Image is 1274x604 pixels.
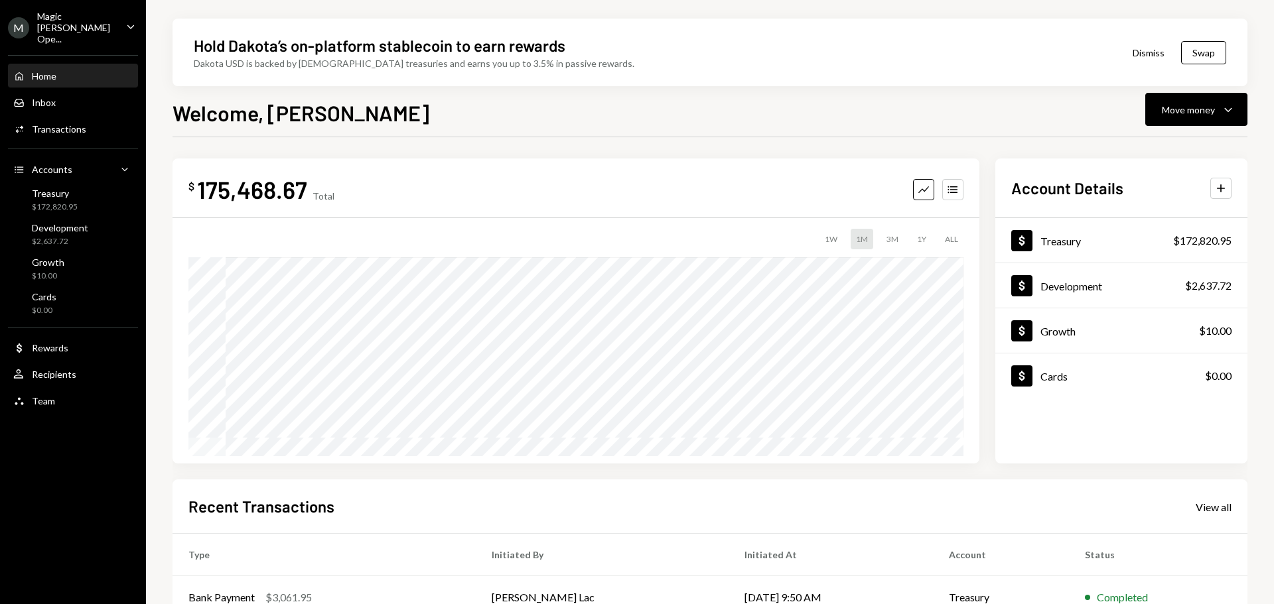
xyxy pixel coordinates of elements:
div: Team [32,395,55,406]
div: $0.00 [32,305,56,316]
div: Move money [1162,103,1215,117]
div: Cards [1040,370,1068,383]
a: View all [1196,499,1232,514]
div: Magic [PERSON_NAME] Ope... [37,11,115,44]
a: Growth$10.00 [995,308,1247,353]
div: 175,468.67 [197,174,307,204]
div: Total [313,190,334,202]
th: Type [173,534,476,576]
div: $0.00 [1205,368,1232,384]
div: 1W [819,229,843,249]
button: Dismiss [1116,37,1181,68]
div: View all [1196,501,1232,514]
div: $10.00 [1199,323,1232,339]
th: Initiated At [729,534,933,576]
th: Status [1069,534,1247,576]
h1: Welcome, [PERSON_NAME] [173,99,429,126]
button: Swap [1181,41,1226,64]
div: Home [32,70,56,82]
a: Recipients [8,362,138,386]
div: 3M [881,229,904,249]
div: Hold Dakota’s on-platform stablecoin to earn rewards [194,34,565,56]
div: Growth [32,257,64,268]
a: Cards$0.00 [8,287,138,319]
div: Dakota USD is backed by [DEMOGRAPHIC_DATA] treasuries and earns you up to 3.5% in passive rewards. [194,56,634,70]
h2: Account Details [1011,177,1123,199]
div: $2,637.72 [1185,278,1232,294]
div: Transactions [32,123,86,135]
button: Move money [1145,93,1247,126]
a: Development$2,637.72 [995,263,1247,308]
div: Treasury [1040,235,1081,247]
a: Transactions [8,117,138,141]
a: Rewards [8,335,138,359]
div: Cards [32,291,56,302]
div: Accounts [32,164,72,175]
th: Initiated By [476,534,729,576]
a: Treasury$172,820.95 [8,184,138,215]
div: $172,820.95 [1173,233,1232,249]
a: Treasury$172,820.95 [995,218,1247,263]
div: Inbox [32,97,56,108]
a: Team [8,389,138,412]
a: Development$2,637.72 [8,218,138,250]
div: 1Y [912,229,932,249]
div: Recipients [32,369,76,380]
a: Inbox [8,90,138,114]
a: Cards$0.00 [995,353,1247,398]
div: $2,637.72 [32,236,88,247]
div: ALL [940,229,963,249]
h2: Recent Transactions [188,495,334,517]
a: Accounts [8,157,138,181]
th: Account [933,534,1069,576]
div: $ [188,180,194,193]
div: $172,820.95 [32,202,78,213]
div: Rewards [32,342,68,353]
div: Development [1040,280,1102,292]
a: Growth$10.00 [8,253,138,284]
a: Home [8,64,138,88]
div: Treasury [32,188,78,199]
div: M [8,17,29,38]
div: 1M [851,229,873,249]
div: Growth [1040,325,1076,337]
div: $10.00 [32,271,64,282]
div: Development [32,222,88,233]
